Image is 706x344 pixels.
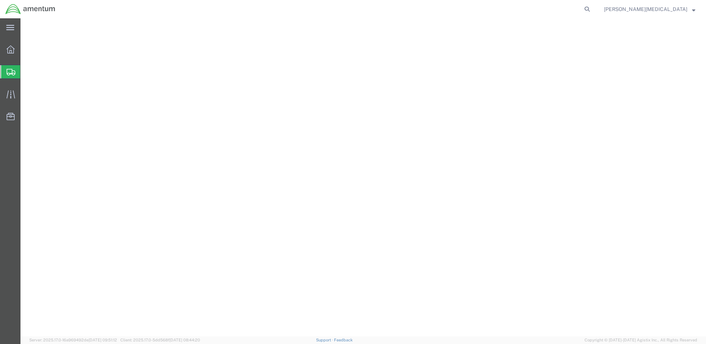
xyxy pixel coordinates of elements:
[169,338,200,342] span: [DATE] 08:44:20
[89,338,117,342] span: [DATE] 09:51:12
[5,4,56,15] img: logo
[316,338,334,342] a: Support
[20,18,706,336] iframe: FS Legacy Container
[29,338,117,342] span: Server: 2025.17.0-16a969492de
[120,338,200,342] span: Client: 2025.17.0-5dd568f
[604,5,696,14] button: [PERSON_NAME][MEDICAL_DATA]
[604,5,687,13] span: Carlos Fastin
[585,337,697,343] span: Copyright © [DATE]-[DATE] Agistix Inc., All Rights Reserved
[334,338,353,342] a: Feedback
